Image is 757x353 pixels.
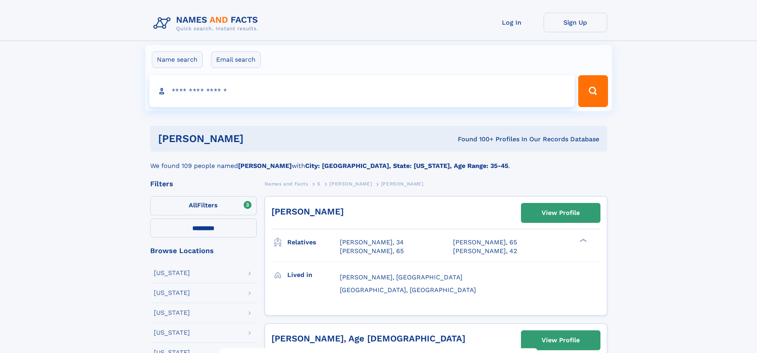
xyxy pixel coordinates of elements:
[381,181,424,187] span: [PERSON_NAME]
[542,204,580,222] div: View Profile
[154,310,190,316] div: [US_STATE]
[271,207,344,216] a: [PERSON_NAME]
[317,179,321,189] a: S
[305,162,508,170] b: City: [GEOGRAPHIC_DATA], State: [US_STATE], Age Range: 35-45
[152,51,203,68] label: Name search
[271,333,465,343] a: [PERSON_NAME], Age [DEMOGRAPHIC_DATA]
[542,331,580,349] div: View Profile
[329,179,372,189] a: [PERSON_NAME]
[340,238,404,247] a: [PERSON_NAME], 34
[154,330,190,336] div: [US_STATE]
[265,179,308,189] a: Names and Facts
[544,13,607,32] a: Sign Up
[150,13,265,34] img: Logo Names and Facts
[154,270,190,276] div: [US_STATE]
[154,290,190,296] div: [US_STATE]
[350,135,599,144] div: Found 100+ Profiles In Our Records Database
[340,286,476,294] span: [GEOGRAPHIC_DATA], [GEOGRAPHIC_DATA]
[578,75,608,107] button: Search Button
[238,162,292,170] b: [PERSON_NAME]
[150,196,257,215] label: Filters
[149,75,575,107] input: search input
[317,181,321,187] span: S
[150,152,607,171] div: We found 109 people named with .
[340,273,463,281] span: [PERSON_NAME], [GEOGRAPHIC_DATA]
[521,331,600,350] a: View Profile
[453,247,517,255] a: [PERSON_NAME], 42
[578,238,587,243] div: ❯
[329,181,372,187] span: [PERSON_NAME]
[480,13,544,32] a: Log In
[150,247,257,254] div: Browse Locations
[158,134,351,144] h1: [PERSON_NAME]
[211,51,261,68] label: Email search
[453,238,517,247] a: [PERSON_NAME], 65
[287,268,340,282] h3: Lived in
[340,247,404,255] a: [PERSON_NAME], 65
[287,236,340,249] h3: Relatives
[521,203,600,222] a: View Profile
[189,201,197,209] span: All
[150,180,257,187] div: Filters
